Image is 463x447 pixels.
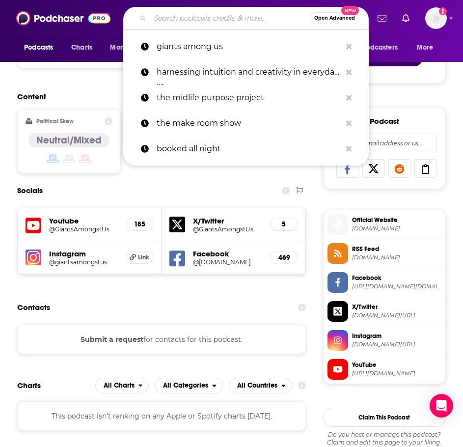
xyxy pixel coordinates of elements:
[352,254,441,261] span: media.rss.com
[351,41,398,55] span: For Podcasters
[123,136,369,162] a: booked all night
[425,7,447,29] span: Logged in as ILATeam
[229,378,292,393] button: open menu
[123,85,369,111] a: the midlife purpose project
[49,216,118,225] h5: Youtube
[104,382,135,389] span: All Charts
[126,251,153,264] a: Link
[17,298,50,317] h2: Contacts
[374,10,390,27] a: Show notifications dropdown
[49,225,118,233] a: @GiantsAmongstUs
[327,272,441,293] a: Facebook[URL][DOMAIN_NAME][DOMAIN_NAME]
[410,38,446,57] button: open menu
[398,10,413,27] a: Show notifications dropdown
[123,111,369,136] a: the make room show
[71,41,92,55] span: Charts
[344,38,412,57] button: open menu
[49,258,118,266] a: @giantsamongstus
[193,249,262,258] h5: Facebook
[336,159,358,178] a: Share on Facebook
[332,134,436,153] div: Search followers
[157,34,341,59] p: giants among us
[157,85,341,111] p: the midlife purpose project
[352,216,441,224] span: Official Website
[193,225,262,233] a: @GiantsAmongstUs
[49,249,118,258] h5: Instagram
[323,431,446,439] span: Do you host or manage this podcast?
[155,378,223,393] h2: Categories
[237,382,277,389] span: All Countries
[150,10,310,26] input: Search podcasts, credits, & more...
[95,378,149,393] button: open menu
[352,361,441,369] span: YouTube
[157,111,341,136] p: the make room show
[193,258,262,266] a: @[DOMAIN_NAME]
[327,359,441,380] a: YouTube[URL][DOMAIN_NAME]
[163,382,208,389] span: All Categories
[95,378,149,393] h2: Platforms
[314,16,355,21] span: Open Advanced
[352,303,441,311] span: X/Twitter
[327,243,441,264] a: RSS Feed[DOMAIN_NAME]
[362,159,384,178] a: Share on X/Twitter
[352,274,441,282] span: Facebook
[341,134,428,153] input: Email address or username...
[17,401,306,431] div: This podcast isn't ranking on any Apple or Spotify charts [DATE].
[103,38,158,57] button: open menu
[352,283,441,290] span: https://www.facebook.com/jasonpike.org
[123,34,369,59] a: giants among us
[65,38,98,57] a: Charts
[352,341,441,348] span: instagram.com/giantsamongstus
[388,159,410,178] a: Share on Reddit
[123,7,369,29] div: Search podcasts, credits, & more...
[193,216,262,225] h5: X/Twitter
[16,9,110,28] img: Podchaser - Follow, Share and Rate Podcasts
[24,41,53,55] span: Podcasts
[36,134,102,146] h4: Neutral/Mixed
[17,181,43,200] h2: Socials
[157,136,341,162] p: booked all night
[352,245,441,253] span: RSS Feed
[425,7,447,29] button: Show profile menu
[439,7,447,15] svg: Add a profile image
[352,370,441,377] span: https://www.youtube.com/@GiantsAmongstUs
[17,92,298,101] h2: Content
[110,41,145,55] span: Monitoring
[278,220,289,228] h5: 5
[341,6,359,15] span: New
[352,225,441,232] span: giantsamongstus.org
[425,7,447,29] img: User Profile
[36,118,74,125] h2: Political Skew
[327,214,441,235] a: Official Website[DOMAIN_NAME]
[323,431,446,447] div: Claim and edit this page to your liking.
[157,59,341,85] p: harnessing intuition and creativity in everyday life
[323,408,446,427] button: Claim This Podcast
[327,330,441,351] a: Instagram[DOMAIN_NAME][URL]
[17,381,41,390] h2: Charts
[138,253,149,261] span: Link
[352,332,441,340] span: Instagram
[17,38,66,57] button: open menu
[26,250,41,265] img: iconImage
[278,253,289,262] h5: 469
[81,334,143,345] button: Submit a request
[155,378,223,393] button: open menu
[327,301,441,322] a: X/Twitter[DOMAIN_NAME][URL]
[417,41,434,55] span: More
[430,394,453,418] div: Open Intercom Messenger
[229,378,292,393] h2: Countries
[414,159,436,178] a: Copy Link
[310,12,359,24] button: Open AdvancedNew
[134,220,145,228] h5: 185
[352,312,441,319] span: twitter.com/GiantsAmongstUs
[17,325,306,354] div: for contacts for this podcast.
[123,59,369,85] a: harnessing intuition and creativity in everyday life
